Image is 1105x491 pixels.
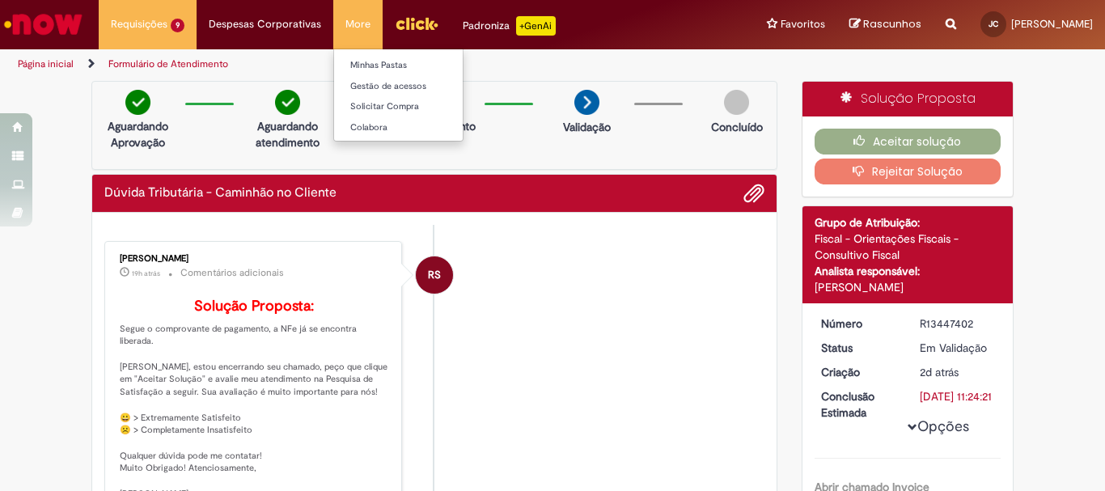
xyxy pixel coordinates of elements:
[334,57,512,74] a: Minhas Pastas
[334,98,512,116] a: Solicitar Compra
[815,129,1001,154] button: Aceitar solução
[99,118,177,150] p: Aguardando Aprovação
[132,269,160,278] span: 19h atrás
[2,8,85,40] img: ServiceNow
[248,118,327,150] p: Aguardando atendimento
[920,388,995,404] div: [DATE] 11:24:21
[345,16,370,32] span: More
[574,90,599,115] img: arrow-next.png
[815,263,1001,279] div: Analista responsável:
[920,315,995,332] div: R13447402
[563,119,611,135] p: Validação
[120,254,389,264] div: [PERSON_NAME]
[920,365,959,379] time: 26/08/2025 10:24:18
[815,159,1001,184] button: Rejeitar Solução
[781,16,825,32] span: Favoritos
[802,82,1014,116] div: Solução Proposta
[333,49,464,142] ul: More
[209,16,321,32] span: Despesas Corporativas
[132,269,160,278] time: 27/08/2025 14:01:53
[334,119,512,137] a: Colabora
[743,183,764,204] button: Adicionar anexos
[815,279,1001,295] div: [PERSON_NAME]
[125,90,150,115] img: check-circle-green.png
[809,340,908,356] dt: Status
[920,365,959,379] span: 2d atrás
[724,90,749,115] img: img-circle-grey.png
[711,119,763,135] p: Concluído
[815,231,1001,263] div: Fiscal - Orientações Fiscais - Consultivo Fiscal
[809,364,908,380] dt: Criação
[111,16,167,32] span: Requisições
[815,214,1001,231] div: Grupo de Atribuição:
[18,57,74,70] a: Página inicial
[12,49,725,79] ul: Trilhas de página
[989,19,998,29] span: JC
[104,186,337,201] h2: Dúvida Tributária - Caminhão no Cliente Histórico de tíquete
[275,90,300,115] img: check-circle-green.png
[1011,17,1093,31] span: [PERSON_NAME]
[194,297,314,315] b: Solução Proposta:
[108,57,228,70] a: Formulário de Atendimento
[428,256,441,294] span: RS
[849,17,921,32] a: Rascunhos
[416,256,453,294] div: Rafael SoaresDaSilva
[171,19,184,32] span: 9
[863,16,921,32] span: Rascunhos
[809,315,908,332] dt: Número
[395,11,438,36] img: click_logo_yellow_360x200.png
[180,266,284,280] small: Comentários adicionais
[463,16,556,36] div: Padroniza
[334,78,512,95] a: Gestão de acessos
[809,388,908,421] dt: Conclusão Estimada
[920,364,995,380] div: 26/08/2025 10:24:18
[516,16,556,36] p: +GenAi
[920,340,995,356] div: Em Validação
